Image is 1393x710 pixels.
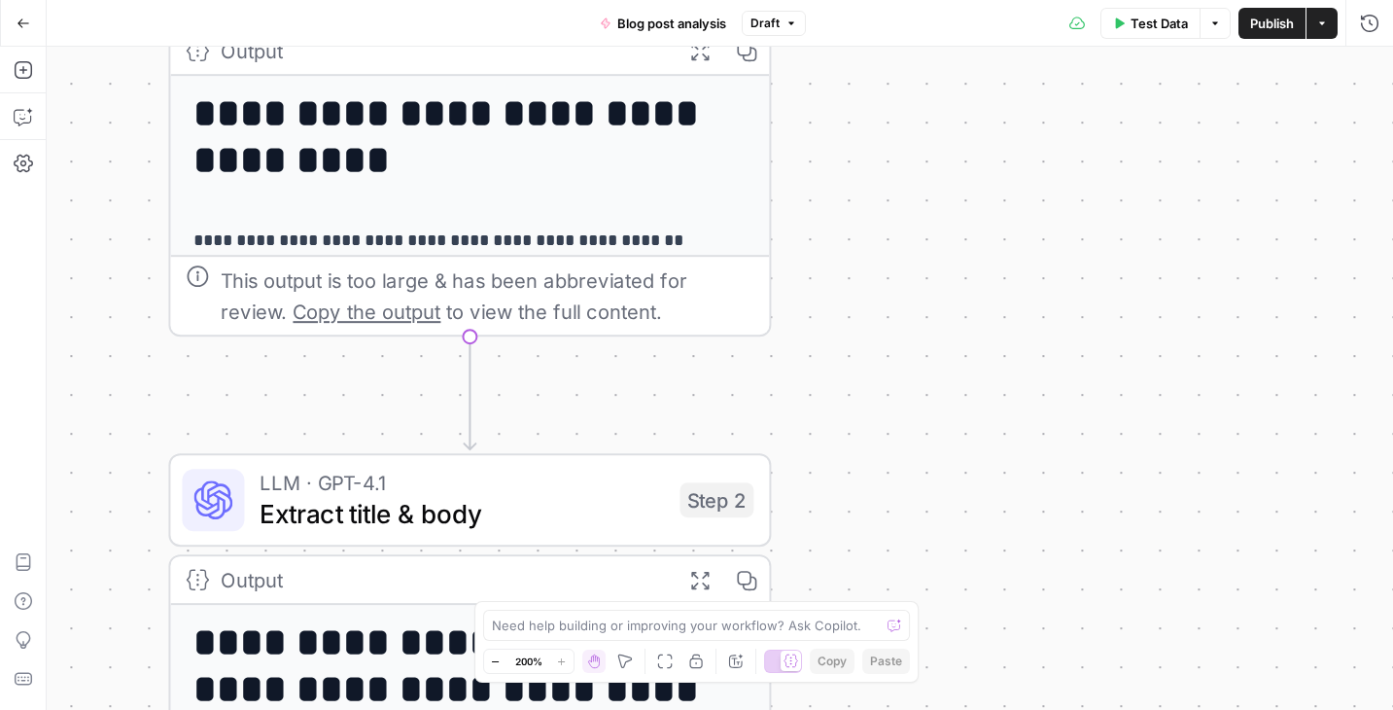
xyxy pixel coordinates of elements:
[617,14,726,33] span: Blog post analysis
[221,35,664,66] div: Output
[750,15,780,32] span: Draft
[742,11,806,36] button: Draft
[293,300,440,323] span: Copy the output
[679,482,753,517] div: Step 2
[810,649,854,674] button: Copy
[588,8,738,39] button: Blog post analysis
[1250,14,1294,33] span: Publish
[862,649,910,674] button: Paste
[260,467,664,498] span: LLM · GPT-4.1
[1131,14,1188,33] span: Test Data
[870,653,902,670] span: Paste
[515,654,542,669] span: 200%
[818,653,847,670] span: Copy
[221,564,664,595] div: Output
[1238,8,1306,39] button: Publish
[260,494,664,533] span: Extract title & body
[221,265,753,327] div: This output is too large & has been abbreviated for review. to view the full content.
[464,337,475,449] g: Edge from step_1 to step_2
[1100,8,1200,39] button: Test Data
